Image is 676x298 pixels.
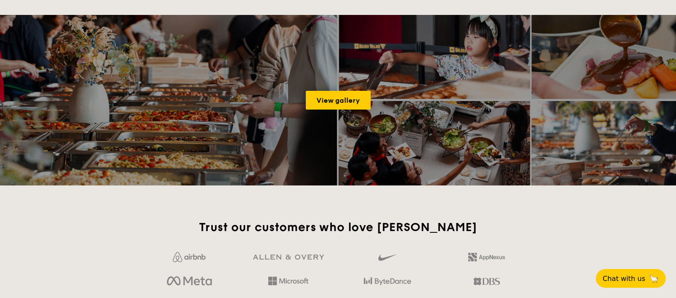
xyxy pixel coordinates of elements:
[649,274,659,284] span: 🦙
[378,250,396,265] img: gdlseuq06himwAAAABJRU5ErkJggg==
[167,274,212,289] img: meta.d311700b.png
[143,220,533,235] h2: Trust our customers who love [PERSON_NAME]
[253,255,324,260] img: GRg3jHAAAAABJRU5ErkJggg==
[596,269,666,288] button: Chat with us🦙
[468,253,505,261] img: 2L6uqdT+6BmeAFDfWP11wfMG223fXktMZIL+i+lTG25h0NjUBKOYhdW2Kn6T+C0Q7bASH2i+1JIsIulPLIv5Ss6l0e291fRVW...
[306,91,371,110] a: View gallery
[603,275,645,283] span: Chat with us
[473,274,499,289] img: dbs.a5bdd427.png
[364,274,411,289] img: bytedance.dc5c0c88.png
[268,277,308,285] img: Hd4TfVa7bNwuIo1gAAAAASUVORK5CYII=
[173,252,206,262] img: Jf4Dw0UUCKFd4aYAAAAASUVORK5CYII=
